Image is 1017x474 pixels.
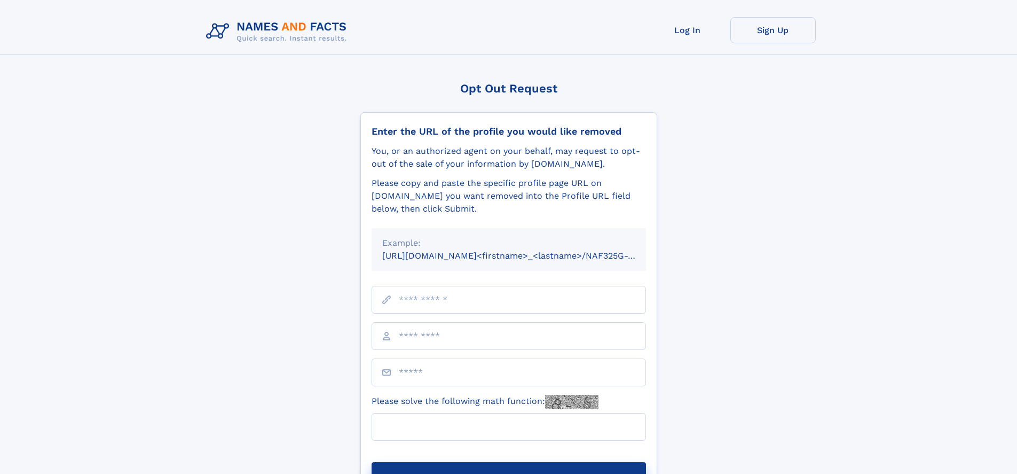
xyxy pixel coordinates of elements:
[372,126,646,137] div: Enter the URL of the profile you would like removed
[202,17,356,46] img: Logo Names and Facts
[360,82,657,95] div: Opt Out Request
[382,251,666,261] small: [URL][DOMAIN_NAME]<firstname>_<lastname>/NAF325G-xxxxxxxx
[730,17,816,43] a: Sign Up
[372,395,598,409] label: Please solve the following math function:
[382,237,635,250] div: Example:
[372,177,646,215] div: Please copy and paste the specific profile page URL on [DOMAIN_NAME] you want removed into the Pr...
[645,17,730,43] a: Log In
[372,145,646,170] div: You, or an authorized agent on your behalf, may request to opt-out of the sale of your informatio...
